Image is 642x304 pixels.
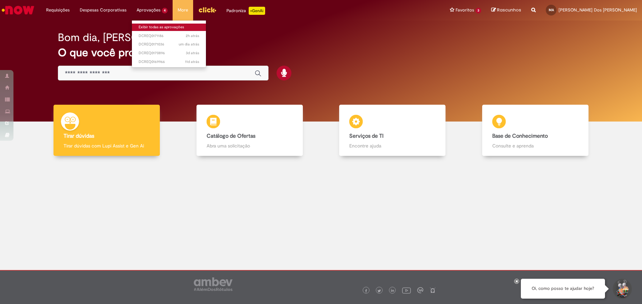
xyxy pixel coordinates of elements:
img: logo_footer_workplace.png [417,287,423,293]
a: Rascunhos [491,7,521,13]
div: Oi, como posso te ajudar hoje? [521,279,605,299]
img: logo_footer_ambev_rotulo_gray.png [194,277,233,291]
span: More [178,7,188,13]
img: logo_footer_naosei.png [430,287,436,293]
span: 3 [475,8,481,13]
p: +GenAi [249,7,265,15]
img: logo_footer_linkedin.png [391,289,394,293]
p: Consulte e aprenda [492,142,578,149]
span: MA [549,8,554,12]
b: Serviços de TI [349,133,384,139]
span: [PERSON_NAME] Dos [PERSON_NAME] [559,7,637,13]
img: logo_footer_youtube.png [402,286,411,295]
a: Aberto DCREQ0170896 : [132,49,206,57]
span: DCREQ0171036 [139,42,199,47]
span: um dia atrás [179,42,199,47]
span: Aprovações [137,7,160,13]
img: click_logo_yellow_360x200.png [198,5,216,15]
img: logo_footer_twitter.png [378,289,381,293]
p: Encontre ajuda [349,142,435,149]
a: Exibir todas as aprovações [132,24,206,31]
span: 4 [162,8,168,13]
time: 20/09/2025 15:39:35 [185,59,199,64]
a: Aberto DCREQ0169966 : [132,58,206,66]
span: Favoritos [456,7,474,13]
span: 2h atrás [186,33,199,38]
span: Rascunhos [497,7,521,13]
time: 29/09/2025 08:52:13 [186,50,199,56]
ul: Aprovações [132,20,206,68]
span: DCREQ0170896 [139,50,199,56]
img: ServiceNow [1,3,35,17]
b: Catálogo de Ofertas [207,133,255,139]
div: Padroniza [226,7,265,15]
a: Aberto DCREQ0171186 : [132,32,206,40]
time: 30/09/2025 08:38:20 [179,42,199,47]
p: Tirar dúvidas com Lupi Assist e Gen Ai [64,142,150,149]
a: Tirar dúvidas Tirar dúvidas com Lupi Assist e Gen Ai [35,105,178,156]
p: Abra uma solicitação [207,142,293,149]
a: Serviços de TI Encontre ajuda [321,105,464,156]
h2: O que você procura hoje? [58,47,584,59]
span: DCREQ0169966 [139,59,199,65]
span: Requisições [46,7,70,13]
a: Catálogo de Ofertas Abra uma solicitação [178,105,321,156]
b: Base de Conhecimento [492,133,548,139]
span: 3d atrás [186,50,199,56]
time: 01/10/2025 09:30:34 [186,33,199,38]
h2: Bom dia, [PERSON_NAME] [58,32,187,43]
a: Base de Conhecimento Consulte e aprenda [464,105,607,156]
span: 11d atrás [185,59,199,64]
button: Iniciar Conversa de Suporte [612,279,632,299]
a: Aberto DCREQ0171036 : [132,41,206,48]
span: Despesas Corporativas [80,7,127,13]
span: DCREQ0171186 [139,33,199,39]
b: Tirar dúvidas [64,133,94,139]
img: logo_footer_facebook.png [364,289,368,293]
